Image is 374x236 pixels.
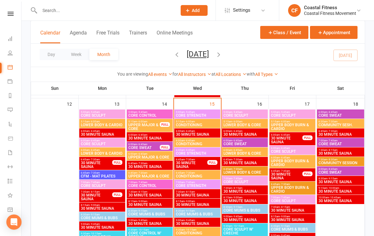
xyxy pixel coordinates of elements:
[90,120,100,123] span: - 6:00am
[223,168,267,171] span: 6:45am
[81,181,124,184] span: 7:00am
[280,111,290,114] span: - 5:45am
[128,143,160,146] span: 6:00am
[247,71,255,77] strong: with
[280,225,290,227] span: - 9:15am
[318,171,363,174] span: CORE SWEAT
[137,228,149,231] span: - 10:15am
[318,180,363,184] span: 30 MINUTE SAUNA
[232,196,242,199] span: - 9:00am
[81,123,124,127] span: LOWER BODY & CARDIO
[223,158,267,161] span: 6:45am
[318,196,363,199] span: 10:00am
[176,139,219,142] span: 6:00am
[318,199,363,203] span: 30 MINUTE SAUNA
[38,6,172,15] input: Search...
[223,227,267,235] span: CORE SCULPT W' CRECHE
[128,114,171,117] span: CORE CONTROL
[232,168,242,171] span: - 7:30am
[327,139,338,142] span: - 7:45am
[223,139,267,142] span: 6:00am
[90,232,101,235] span: - 10:15am
[187,50,209,59] button: [DATE]
[269,82,316,95] th: Fri
[176,228,219,231] span: 9:30am
[280,215,290,218] span: - 9:00am
[223,199,267,203] span: 30 MINUTE SAUNA
[176,219,219,222] span: 9:00am
[172,71,178,77] strong: for
[223,206,267,208] span: 8:30am
[81,171,124,174] span: 6:45am
[176,231,219,235] span: CONDITIONING
[223,180,267,184] span: CORE SCULPT
[90,190,100,193] span: - 8:15am
[90,130,100,133] span: - 6:45am
[280,206,290,208] span: - 8:15am
[280,183,290,186] span: - 7:30am
[176,149,219,152] span: 6:00am
[128,165,171,169] span: 30 MINUTE SAUNA
[81,213,124,216] span: 8:30am
[318,133,363,136] span: 30 MINUTE SAUNA
[137,209,147,212] span: - 9:15am
[271,120,314,123] span: 5:15am
[96,30,119,43] button: Free Trials
[223,114,267,117] span: CORE SCULPT
[8,47,22,61] a: People
[318,149,363,152] span: 7:30am
[185,209,195,212] span: - 9:15am
[128,203,171,207] span: 30 MINUTE SAUNA
[223,196,267,199] span: 8:15am
[232,139,242,142] span: - 6:45am
[128,212,171,216] span: CORE MUMS & BUBS
[211,71,216,77] strong: at
[271,186,314,193] span: UPPER BODY BURN & CARDIO
[185,171,195,174] span: - 7:30am
[210,98,221,109] div: 15
[327,177,338,180] span: - 9:15am
[176,193,219,197] span: 30 MINUTE SAUNA
[8,89,22,103] a: Reports
[128,200,171,203] span: 8:15am
[271,147,314,150] span: 6:00am
[310,26,358,39] button: Appointment
[129,30,147,43] button: Trainers
[181,5,208,16] button: Add
[176,158,208,161] span: 6:45am
[353,98,364,109] div: 18
[216,72,247,77] a: All Locations
[176,222,219,226] span: 30 MINUTE SAUNA
[176,92,219,96] span: 30 MINUTE SAUNA
[8,61,22,75] a: Calendar
[176,142,219,146] span: CONDITIONING
[90,171,100,174] span: - 7:30am
[128,123,160,131] span: UPPER MAJOR & CORE
[185,149,195,152] span: - 6:45am
[81,193,113,201] span: 30 MINUTE SAUNA
[318,120,363,123] span: 6:30am
[271,114,314,117] span: CORE SCULPT
[8,132,22,146] a: Product Sales
[8,203,22,217] a: General attendance kiosk mode
[8,75,22,89] a: Payments
[137,200,147,203] span: - 9:00am
[137,120,147,123] span: - 6:00am
[90,158,100,161] span: - 7:30am
[128,155,171,159] span: UPPER MAJOR & CORE
[137,162,147,165] span: - 7:30am
[221,82,269,95] th: Thu
[232,177,242,180] span: - 7:45am
[81,207,124,210] span: 30 MINUTE SAUNA
[318,161,363,165] span: COMMUNITY SESSION
[185,158,195,161] span: - 7:30am
[40,49,63,60] button: Day
[112,192,122,197] div: FULL
[329,196,341,199] span: - 10:45am
[128,152,171,155] span: 6:00am
[112,160,122,165] div: FULL
[176,190,219,193] span: 7:30am
[128,162,171,165] span: 6:45am
[280,147,290,150] span: - 6:45am
[232,225,244,227] span: - 10:15am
